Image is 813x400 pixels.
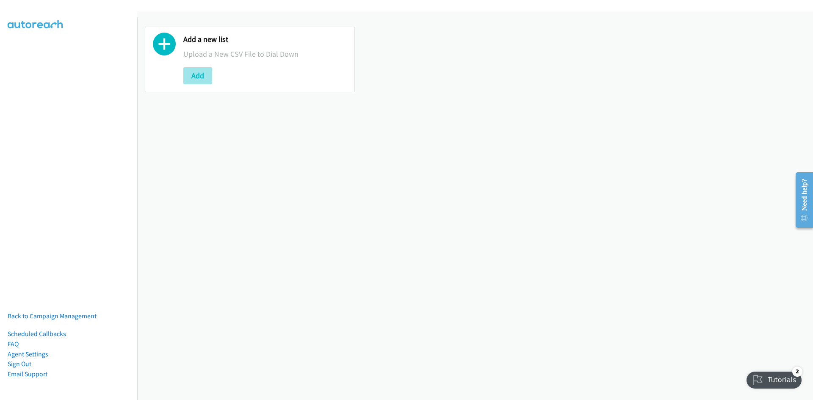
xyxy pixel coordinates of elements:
[8,340,19,348] a: FAQ
[8,360,31,368] a: Sign Out
[183,35,347,44] h2: Add a new list
[8,370,47,378] a: Email Support
[183,67,212,84] button: Add
[8,330,66,338] a: Scheduled Callbacks
[183,48,347,60] p: Upload a New CSV File to Dial Down
[8,350,48,358] a: Agent Settings
[741,363,807,394] iframe: Checklist
[8,312,97,320] a: Back to Campaign Management
[788,166,813,234] iframe: Resource Center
